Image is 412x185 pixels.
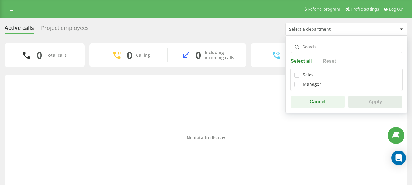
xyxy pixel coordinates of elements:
div: No data to display [9,135,403,141]
div: Manager [303,82,321,87]
span: Profile settings [351,7,379,12]
button: Reset [321,58,338,64]
button: Select all [291,58,313,64]
div: Sales [303,73,313,78]
div: Calling [136,53,150,58]
div: 0 [37,49,42,61]
div: 0 [127,49,132,61]
button: Apply [348,96,402,108]
div: Select a department [289,27,362,32]
div: Active calls [5,25,34,34]
div: Total calls [46,53,67,58]
div: Open Intercom Messenger [391,151,406,165]
input: Search [291,41,402,53]
button: Cancel [291,96,345,108]
div: Project employees [41,25,89,34]
span: Log Out [389,7,404,12]
span: Referral program [308,7,340,12]
div: 0 [195,49,201,61]
div: Including incoming calls [205,50,237,60]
